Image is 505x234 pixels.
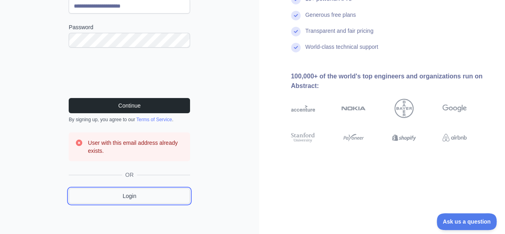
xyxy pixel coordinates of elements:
[69,188,190,204] a: Login
[394,99,414,118] img: bayer
[392,132,416,144] img: shopify
[305,43,378,59] div: World-class technical support
[437,213,497,230] iframe: Toggle Customer Support
[291,132,315,144] img: stanford university
[305,27,374,43] div: Transparent and fair pricing
[291,27,301,36] img: check mark
[291,72,493,91] div: 100,000+ of the world's top engineers and organizations run on Abstract:
[341,132,366,144] img: payoneer
[291,43,301,52] img: check mark
[69,23,190,31] label: Password
[442,132,467,144] img: airbnb
[69,57,190,88] iframe: reCAPTCHA
[136,117,172,122] a: Terms of Service
[122,171,137,179] span: OR
[69,98,190,113] button: Continue
[305,11,356,27] div: Generous free plans
[291,99,315,118] img: accenture
[442,99,467,118] img: google
[341,99,366,118] img: nokia
[291,11,301,20] img: check mark
[88,139,184,155] h3: User with this email address already exists.
[69,116,190,123] div: By signing up, you agree to our .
